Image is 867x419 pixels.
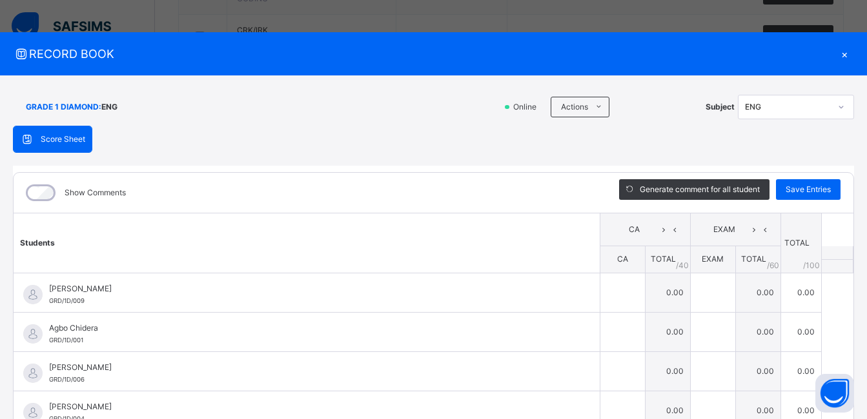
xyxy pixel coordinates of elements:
[49,336,83,344] span: GRD/1D/001
[23,324,43,344] img: default.svg
[815,374,854,413] button: Open asap
[803,260,820,271] span: /100
[49,283,571,295] span: [PERSON_NAME]
[49,401,571,413] span: [PERSON_NAME]
[561,101,588,113] span: Actions
[26,101,101,113] span: GRADE 1 DIAMOND :
[617,254,628,264] span: CA
[767,260,779,271] span: / 60
[41,133,85,145] span: Score Sheet
[835,45,854,63] div: ×
[706,101,735,113] span: Subject
[780,312,821,351] td: 0.00
[512,101,544,113] span: Online
[786,184,831,195] span: Save Entries
[65,187,126,199] label: Show Comments
[700,224,749,235] span: EXAM
[645,273,690,312] td: 0.00
[676,260,689,271] span: / 40
[702,254,724,264] span: EXAM
[101,101,117,113] span: ENG
[23,285,43,304] img: default.svg
[780,213,821,273] th: TOTAL
[745,101,830,113] div: ENG
[13,45,835,63] span: RECORD BOOK
[780,351,821,391] td: 0.00
[49,297,85,304] span: GRD/1D/009
[20,238,55,248] span: Students
[741,254,766,264] span: TOTAL
[610,224,658,235] span: CA
[735,273,780,312] td: 0.00
[23,364,43,383] img: default.svg
[735,312,780,351] td: 0.00
[49,322,571,334] span: Agbo Chidera
[49,362,571,373] span: [PERSON_NAME]
[645,351,690,391] td: 0.00
[49,376,85,383] span: GRD/1D/006
[640,184,760,195] span: Generate comment for all student
[651,254,676,264] span: TOTAL
[645,312,690,351] td: 0.00
[735,351,780,391] td: 0.00
[780,273,821,312] td: 0.00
